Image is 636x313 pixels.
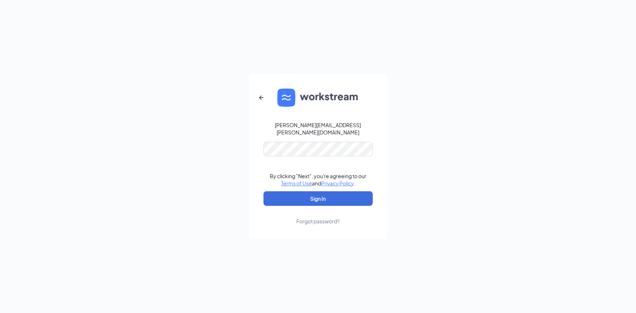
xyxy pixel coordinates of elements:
img: WS logo and Workstream text [277,89,359,107]
div: By clicking "Next", you're agreeing to our and . [270,172,366,187]
div: [PERSON_NAME][EMAIL_ADDRESS][PERSON_NAME][DOMAIN_NAME] [264,121,373,136]
a: Privacy Policy [321,180,354,187]
button: Sign In [264,191,373,206]
button: ArrowLeftNew [253,89,270,106]
a: Terms of Use [281,180,312,187]
svg: ArrowLeftNew [257,93,266,102]
div: Forgot password? [296,218,340,225]
a: Forgot password? [296,206,340,225]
